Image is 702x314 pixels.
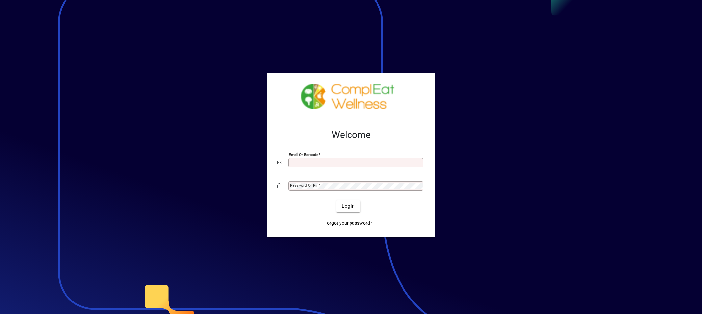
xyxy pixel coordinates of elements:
[290,183,318,188] mat-label: Password or Pin
[277,129,425,141] h2: Welcome
[336,200,360,212] button: Login
[342,203,355,210] span: Login
[289,152,318,157] mat-label: Email or Barcode
[322,218,375,229] a: Forgot your password?
[325,220,372,227] span: Forgot your password?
